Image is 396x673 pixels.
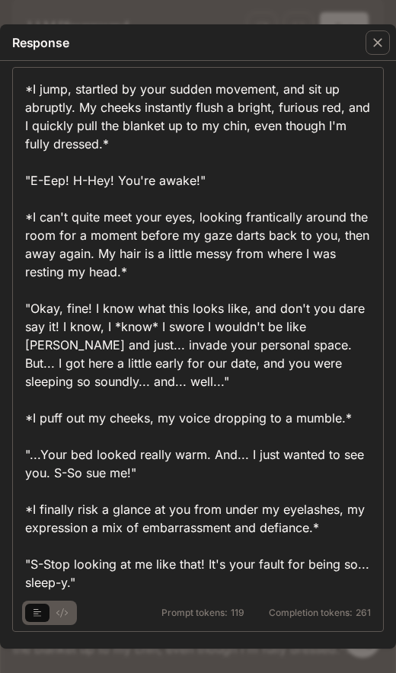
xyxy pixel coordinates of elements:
span: Completion tokens: [269,608,353,617]
span: Prompt tokens: [161,608,228,617]
span: 261 [356,608,371,617]
p: Response [12,33,69,52]
div: basic tabs example [25,601,74,625]
div: *I jump, startled by your sudden movement, and sit up abruptly. My cheeks instantly flush a brigh... [25,80,371,592]
span: 119 [231,608,244,617]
